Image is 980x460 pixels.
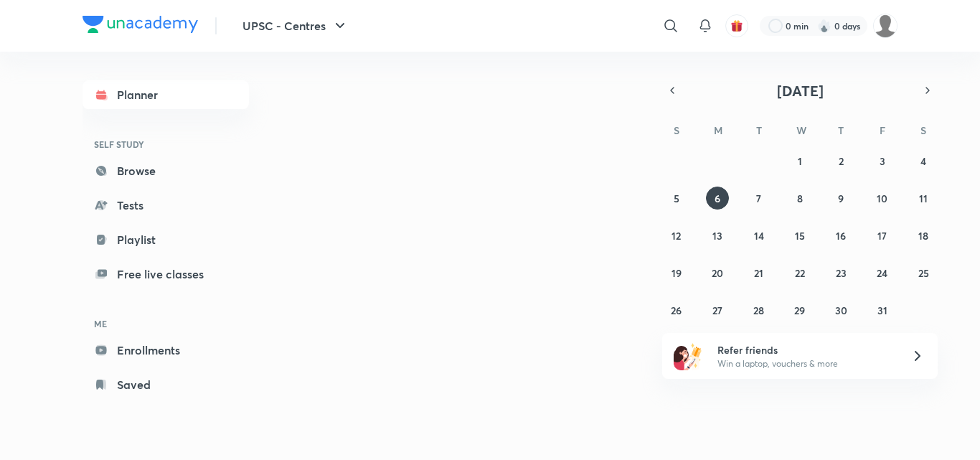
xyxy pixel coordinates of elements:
abbr: October 15, 2025 [795,229,805,243]
abbr: October 27, 2025 [712,304,722,317]
button: October 26, 2025 [665,299,688,321]
button: [DATE] [682,80,918,100]
button: October 24, 2025 [871,261,894,284]
button: October 5, 2025 [665,187,688,210]
abbr: October 8, 2025 [797,192,803,205]
button: October 9, 2025 [829,187,852,210]
button: October 11, 2025 [912,187,935,210]
abbr: October 3, 2025 [880,154,885,168]
button: October 22, 2025 [788,261,811,284]
abbr: October 24, 2025 [877,266,887,280]
button: October 29, 2025 [788,299,811,321]
abbr: October 19, 2025 [672,266,682,280]
abbr: October 2, 2025 [839,154,844,168]
button: October 15, 2025 [788,224,811,247]
button: October 14, 2025 [748,224,771,247]
abbr: October 1, 2025 [798,154,802,168]
span: [DATE] [777,81,824,100]
abbr: October 31, 2025 [877,304,887,317]
a: Saved [83,370,249,399]
button: October 25, 2025 [912,261,935,284]
a: Tests [83,191,249,220]
abbr: October 5, 2025 [674,192,679,205]
h6: ME [83,311,249,336]
abbr: October 18, 2025 [918,229,928,243]
button: UPSC - Centres [234,11,357,40]
abbr: October 28, 2025 [753,304,764,317]
a: Company Logo [83,16,198,37]
button: October 20, 2025 [706,261,729,284]
a: Planner [83,80,249,109]
abbr: Thursday [838,123,844,137]
abbr: October 7, 2025 [756,192,761,205]
button: October 17, 2025 [871,224,894,247]
button: October 10, 2025 [871,187,894,210]
button: October 7, 2025 [748,187,771,210]
abbr: October 11, 2025 [919,192,928,205]
button: October 28, 2025 [748,299,771,321]
button: October 18, 2025 [912,224,935,247]
abbr: October 6, 2025 [715,192,720,205]
abbr: Saturday [920,123,926,137]
abbr: October 20, 2025 [712,266,723,280]
abbr: October 25, 2025 [918,266,929,280]
button: October 30, 2025 [829,299,852,321]
a: Browse [83,156,249,185]
button: October 3, 2025 [871,149,894,172]
abbr: October 22, 2025 [795,266,805,280]
button: October 8, 2025 [788,187,811,210]
img: Company Logo [83,16,198,33]
img: avatar [730,19,743,32]
button: October 4, 2025 [912,149,935,172]
abbr: October 21, 2025 [754,266,763,280]
abbr: October 4, 2025 [920,154,926,168]
button: October 23, 2025 [829,261,852,284]
abbr: October 10, 2025 [877,192,887,205]
a: Free live classes [83,260,249,288]
p: Win a laptop, vouchers & more [717,357,894,370]
button: October 2, 2025 [829,149,852,172]
button: October 19, 2025 [665,261,688,284]
button: October 27, 2025 [706,299,729,321]
a: Playlist [83,225,249,254]
abbr: Monday [714,123,722,137]
abbr: October 16, 2025 [836,229,846,243]
a: Enrollments [83,336,249,365]
abbr: October 30, 2025 [835,304,847,317]
button: October 12, 2025 [665,224,688,247]
abbr: Tuesday [756,123,762,137]
button: avatar [725,14,748,37]
abbr: October 14, 2025 [754,229,764,243]
button: October 13, 2025 [706,224,729,247]
abbr: October 9, 2025 [838,192,844,205]
img: Abhijeet Srivastav [873,14,897,38]
abbr: October 29, 2025 [794,304,805,317]
abbr: Friday [880,123,885,137]
abbr: October 17, 2025 [877,229,887,243]
h6: SELF STUDY [83,132,249,156]
button: October 1, 2025 [788,149,811,172]
img: referral [674,342,702,370]
abbr: October 12, 2025 [672,229,681,243]
button: October 31, 2025 [871,299,894,321]
abbr: October 13, 2025 [712,229,722,243]
abbr: Wednesday [796,123,806,137]
button: October 16, 2025 [829,224,852,247]
img: streak [817,19,831,33]
button: October 21, 2025 [748,261,771,284]
abbr: Sunday [674,123,679,137]
abbr: October 23, 2025 [836,266,847,280]
h6: Refer friends [717,342,894,357]
abbr: October 26, 2025 [671,304,682,317]
button: October 6, 2025 [706,187,729,210]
